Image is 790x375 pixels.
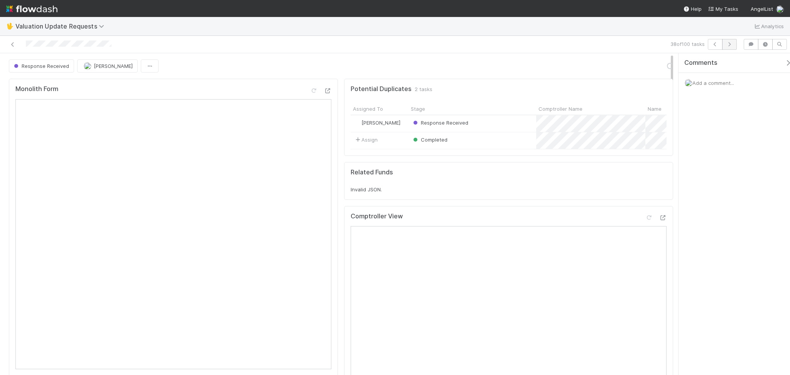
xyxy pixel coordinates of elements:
span: Assign [354,136,378,144]
button: Response Received [9,59,74,73]
span: Completed [412,137,447,143]
span: Response Received [412,120,468,126]
div: [PERSON_NAME] [354,119,400,127]
span: Assigned To [353,105,383,113]
a: Analytics [753,22,784,31]
span: [PERSON_NAME] [361,120,400,126]
span: Comments [684,59,717,67]
h5: Monolith Form [15,85,58,93]
span: Name [648,105,662,113]
button: [PERSON_NAME] [77,59,138,73]
span: Stage [411,105,425,113]
span: Comptroller Name [538,105,582,113]
img: avatar_d8fc9ee4-bd1b-4062-a2a8-84feb2d97839.png [84,62,91,70]
img: avatar_d8fc9ee4-bd1b-4062-a2a8-84feb2d97839.png [776,5,784,13]
div: Help [683,5,702,13]
span: AngelList [751,6,773,12]
h5: Comptroller View [351,213,403,220]
span: 38 of 100 tasks [670,40,705,48]
span: Valuation Update Requests [15,22,108,30]
span: My Tasks [708,6,738,12]
img: logo-inverted-e16ddd16eac7371096b0.svg [6,2,57,15]
span: Add a comment... [692,80,734,86]
h5: Related Funds [351,169,393,176]
img: avatar_d8fc9ee4-bd1b-4062-a2a8-84feb2d97839.png [354,120,360,126]
span: [PERSON_NAME] [94,63,133,69]
img: avatar_d8fc9ee4-bd1b-4062-a2a8-84feb2d97839.png [685,79,692,87]
div: Completed [412,136,447,144]
span: Response Received [12,63,69,69]
h5: Potential Duplicates [351,85,412,93]
div: Invalid JSON. [351,186,667,193]
span: 🖖 [6,23,14,29]
a: My Tasks [708,5,738,13]
span: 2 tasks [415,85,432,93]
div: Response Received [412,119,468,127]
